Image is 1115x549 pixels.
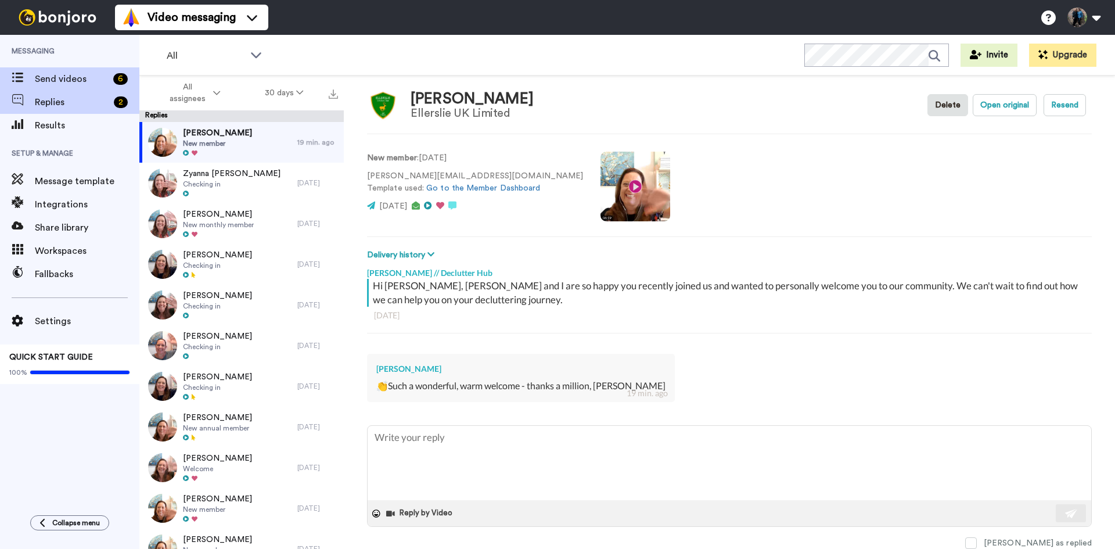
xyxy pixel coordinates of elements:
[139,163,344,203] a: Zyanna [PERSON_NAME]Checking in[DATE]
[367,261,1092,279] div: [PERSON_NAME] // Declutter Hub
[9,353,93,361] span: QUICK START GUIDE
[14,9,101,26] img: bj-logo-header-white.svg
[183,168,280,180] span: Zyanna [PERSON_NAME]
[122,8,141,27] img: vm-color.svg
[139,407,344,447] a: [PERSON_NAME]New annual member[DATE]
[183,220,254,229] span: New monthly member
[142,77,243,109] button: All assignees
[183,127,252,139] span: [PERSON_NAME]
[376,363,666,375] div: [PERSON_NAME]
[973,94,1037,116] button: Open original
[139,110,344,122] div: Replies
[374,310,1085,321] div: [DATE]
[367,152,583,164] p: : [DATE]
[367,249,438,261] button: Delivery history
[35,244,139,258] span: Workspaces
[183,493,252,505] span: [PERSON_NAME]
[35,119,139,132] span: Results
[183,505,252,514] span: New member
[297,382,338,391] div: [DATE]
[35,174,139,188] span: Message template
[139,366,344,407] a: [PERSON_NAME]Checking in[DATE]
[183,302,252,311] span: Checking in
[329,89,338,99] img: export.svg
[139,203,344,244] a: [PERSON_NAME]New monthly member[DATE]
[139,244,344,285] a: [PERSON_NAME]Checking in[DATE]
[325,84,341,102] button: Export all results that match these filters now.
[35,72,109,86] span: Send videos
[183,453,252,464] span: [PERSON_NAME]
[297,341,338,350] div: [DATE]
[367,89,399,121] img: Image of Marie Nicholson
[183,383,252,392] span: Checking in
[148,209,177,238] img: 4d3d57f5-2ea5-483d-b09c-397eae94e778-thumb.jpg
[411,107,534,120] div: Ellerslie UK Limited
[927,94,968,116] button: Delete
[35,267,139,281] span: Fallbacks
[148,331,177,360] img: f11fc43e-5c7c-4979-8c97-d513badc108f-thumb.jpg
[139,447,344,488] a: [PERSON_NAME]Welcome[DATE]
[297,219,338,228] div: [DATE]
[183,209,254,220] span: [PERSON_NAME]
[139,285,344,325] a: [PERSON_NAME]Checking in[DATE]
[183,139,252,148] span: New member
[9,368,27,377] span: 100%
[627,387,668,399] div: 19 min. ago
[297,504,338,513] div: [DATE]
[297,260,338,269] div: [DATE]
[385,505,456,522] button: Reply by Video
[297,422,338,432] div: [DATE]
[114,96,128,108] div: 2
[164,81,211,105] span: All assignees
[167,49,244,63] span: All
[148,412,177,442] img: 0bc9f1c1-5f13-4c74-8afb-79e348104ad3-thumb.jpg
[183,290,252,302] span: [PERSON_NAME]
[297,178,338,188] div: [DATE]
[426,184,540,192] a: Go to the Member Dashboard
[52,518,100,528] span: Collapse menu
[35,95,109,109] span: Replies
[148,250,177,279] img: 3c529f07-bb14-43c3-b544-075e8d5acbc5-thumb.jpg
[376,379,666,393] div: 👏Such a wonderful, warm welcome - thanks a million, [PERSON_NAME]
[297,300,338,310] div: [DATE]
[379,202,407,210] span: [DATE]
[1029,44,1096,67] button: Upgrade
[139,122,344,163] a: [PERSON_NAME]New member19 min. ago
[297,138,338,147] div: 19 min. ago
[183,249,252,261] span: [PERSON_NAME]
[148,372,177,401] img: 3c529f07-bb14-43c3-b544-075e8d5acbc5-thumb.jpg
[297,463,338,472] div: [DATE]
[183,412,252,424] span: [PERSON_NAME]
[30,515,109,530] button: Collapse menu
[183,180,280,189] span: Checking in
[961,44,1017,67] button: Invite
[411,91,534,107] div: [PERSON_NAME]
[183,331,252,342] span: [PERSON_NAME]
[373,279,1089,307] div: Hi [PERSON_NAME], [PERSON_NAME] and I are so happy you recently joined us and wanted to personall...
[183,261,252,270] span: Checking in
[984,537,1092,549] div: [PERSON_NAME] as replied
[35,314,139,328] span: Settings
[35,198,139,211] span: Integrations
[183,464,252,473] span: Welcome
[1044,94,1086,116] button: Resend
[183,342,252,351] span: Checking in
[148,290,177,320] img: 0fa0d165-5112-4dde-8828-0776a7cd44b8-thumb.jpg
[148,168,177,198] img: 203ff400-55a0-48b0-835b-368ac7712ee2-thumb.jpg
[367,154,417,162] strong: New member
[113,73,128,85] div: 6
[183,371,252,383] span: [PERSON_NAME]
[148,9,236,26] span: Video messaging
[148,128,177,157] img: 5cb1b1e2-84ca-42d2-91d5-986f912a00c7-thumb.jpg
[139,325,344,366] a: [PERSON_NAME]Checking in[DATE]
[148,494,177,523] img: 5cb1b1e2-84ca-42d2-91d5-986f912a00c7-thumb.jpg
[139,488,344,529] a: [PERSON_NAME]New member[DATE]
[1065,509,1078,518] img: send-white.svg
[148,453,177,482] img: 6398cb1b-6401-44a1-ae6f-7fa1c2f28068-thumb.jpg
[367,170,583,195] p: [PERSON_NAME][EMAIL_ADDRESS][DOMAIN_NAME] Template used:
[183,424,252,433] span: New annual member
[183,534,252,546] span: [PERSON_NAME]
[35,221,139,235] span: Share library
[243,82,326,103] button: 30 days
